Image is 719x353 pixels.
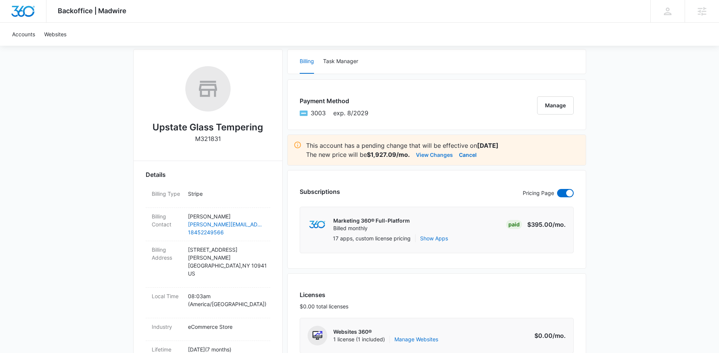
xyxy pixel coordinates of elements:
p: 17 apps, custom license pricing [333,234,411,242]
p: $395.00 [527,220,566,229]
span: /mo. [553,332,566,339]
p: eCommerce Store [188,323,264,331]
a: 18452249566 [188,228,264,236]
a: [PERSON_NAME][EMAIL_ADDRESS][DOMAIN_NAME] [188,220,264,228]
div: Billing TypeStripe [146,185,270,208]
a: Accounts [8,23,40,46]
dt: Billing Type [152,190,182,198]
h3: Subscriptions [300,187,340,196]
p: This account has a pending change that will be effective on [306,141,580,150]
p: M321831 [195,134,221,143]
div: Paid [506,220,522,229]
span: Backoffice | Madwire [58,7,126,15]
div: IndustryeCommerce Store [146,318,270,341]
strong: $1,927.09/mo. [367,151,410,158]
h3: Payment Method [300,96,368,105]
button: Billing [300,50,314,74]
div: Billing Address[STREET_ADDRESS][PERSON_NAME][GEOGRAPHIC_DATA],NY 10941US [146,241,270,288]
h3: Licenses [300,290,348,299]
a: Websites [40,23,71,46]
p: [PERSON_NAME] [188,212,264,220]
img: marketing360Logo [309,221,325,229]
p: 08:03am ( America/[GEOGRAPHIC_DATA] ) [188,292,264,308]
p: $0.00 [530,331,566,340]
dt: Industry [152,323,182,331]
p: Pricing Page [523,189,554,197]
a: Manage Websites [394,336,438,343]
dt: Billing Contact [152,212,182,228]
p: Marketing 360® Full-Platform [333,217,410,224]
button: View Changes [416,150,453,159]
span: 1 license (1 included) [333,336,438,343]
div: Local Time08:03am (America/[GEOGRAPHIC_DATA]) [146,288,270,318]
button: Task Manager [323,50,358,74]
span: exp. 8/2029 [333,108,368,118]
p: $0.00 total licenses [300,302,348,310]
p: Billed monthly [333,224,410,232]
strong: [DATE] [477,142,499,149]
span: American Express ending with [311,108,326,118]
p: The new price will be [306,150,410,159]
dt: Local Time [152,292,182,300]
button: Show Apps [420,234,448,242]
button: Manage [537,96,574,115]
button: Cancel [459,150,477,159]
p: Stripe [188,190,264,198]
p: Websites 360® [333,328,438,336]
dt: Billing Address [152,246,182,262]
span: /mo. [553,221,566,228]
p: [STREET_ADDRESS][PERSON_NAME] [GEOGRAPHIC_DATA] , NY 10941 US [188,246,264,277]
div: Billing Contact[PERSON_NAME][PERSON_NAME][EMAIL_ADDRESS][DOMAIN_NAME]18452249566 [146,208,270,241]
span: Details [146,170,166,179]
h2: Upstate Glass Tempering [152,121,263,134]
